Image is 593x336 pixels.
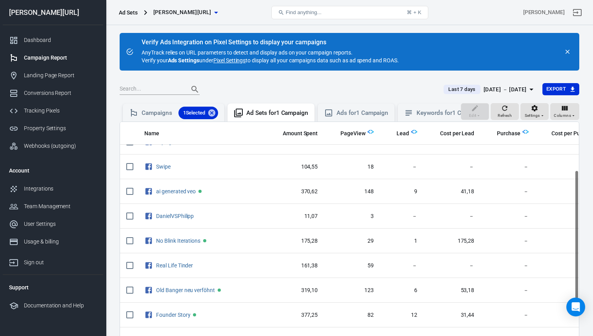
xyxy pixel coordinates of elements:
span: 175,28 [273,237,318,245]
div: Campaigns [142,107,218,119]
div: User Settings [24,220,97,228]
button: Settings [520,103,549,120]
span: Refresh [498,112,512,119]
span: 41,18 [430,188,474,196]
a: Team Management [3,198,103,215]
span: Find anything... [286,9,322,15]
span: 82 [330,311,374,319]
button: [PERSON_NAME][URL] [150,5,221,20]
a: Sign out [568,3,587,22]
a: Pixel Settings [213,56,246,64]
span: Active [218,289,221,292]
a: User Settings [3,215,103,233]
span: － [386,212,417,220]
button: Find anything...⌘ + K [271,6,428,19]
div: ⌘ + K [407,9,421,15]
svg: Facebook Ads [144,285,153,295]
button: Search [186,80,204,99]
button: Last 7 days[DATE] － [DATE] [437,83,542,96]
div: Team Management [24,202,97,211]
span: Settings [525,112,540,119]
span: glorya.ai [153,7,211,17]
div: AnyTrack relies on URL parameters to detect and display ads on your campaign reports. Verify your... [142,39,399,64]
button: close [562,46,573,57]
span: 11,07 [273,212,318,220]
strong: Ads Settings [168,57,200,64]
a: Dashboard [3,31,103,49]
div: [PERSON_NAME][URL] [3,9,103,16]
a: Landing Page Report [3,67,103,84]
span: Purchase [497,130,520,138]
svg: Facebook Ads [144,310,153,320]
input: Search... [120,84,182,94]
svg: Facebook Ads [144,187,153,196]
span: 1 Selected [178,109,210,117]
div: Ad Sets [119,9,138,16]
span: － [430,262,474,270]
a: Integrations [3,180,103,198]
button: Export [542,83,579,95]
div: Campaign Report [24,54,97,62]
div: Usage & billing [24,238,97,246]
img: Logo [522,129,529,135]
div: Ads for 1 Campaign [337,109,388,117]
div: 1Selected [178,107,218,119]
a: Usage & billing [3,233,103,251]
span: － [487,163,529,171]
a: ai generated veo [156,188,196,194]
span: 175,28 [430,237,474,245]
a: Real Life Tinder [156,262,193,269]
span: 370,62 [273,188,318,196]
a: Property Settings [3,120,103,137]
span: 377,25 [273,311,318,319]
span: 104,55 [273,163,318,171]
span: Amount Spent [283,130,318,138]
div: Integrations [24,185,97,193]
a: Crying [156,139,172,145]
span: 31,44 [430,311,474,319]
div: Dashboard [24,36,97,44]
span: － [487,237,529,245]
a: Webhooks (outgoing) [3,137,103,155]
span: Active [198,190,202,193]
a: Swipe [156,163,171,170]
div: Keywords for 1 Campaign [417,109,484,117]
span: The average cost for each "Lead" event [440,129,474,138]
div: Verify Ads Integration on Pixel Settings to display your campaigns [142,38,399,46]
span: Lead [386,130,409,138]
span: Founder Story [156,312,191,317]
span: － [487,188,529,196]
span: 29 [330,237,374,245]
span: The estimated total amount of money you've spent on your campaign, ad set or ad during its schedule. [283,129,318,138]
svg: Facebook Ads [144,261,153,270]
span: － [487,311,529,319]
span: － [487,287,529,294]
span: 9 [386,188,417,196]
a: Campaign Report [3,49,103,67]
div: Ad Sets for 1 Campaign [246,109,308,117]
span: Lead [397,130,409,138]
span: Real Life Tinder [156,262,194,268]
span: The estimated total amount of money you've spent on your campaign, ad set or ad during its schedule. [273,129,318,138]
span: － [386,163,417,171]
span: Last 7 days [445,85,478,93]
img: Logo [367,129,374,135]
button: Refresh [491,103,519,120]
div: Account id: Zo3YXUXY [523,8,565,16]
span: The average cost for each "Lead" event [430,129,474,138]
a: No Blink Iterations [156,238,200,244]
div: Documentation and Help [24,301,97,310]
span: 6 [386,287,417,294]
span: 148 [330,188,374,196]
span: DanielVSPhilipp [156,213,195,218]
span: Old Banger neu verföhnt [156,287,216,292]
span: － [487,262,529,270]
svg: Facebook Ads [144,162,153,171]
span: Active [203,239,206,242]
a: Tracking Pixels [3,102,103,120]
span: Cost per Lead [440,130,474,138]
a: Sign out [3,251,103,271]
span: 12 [386,311,417,319]
div: Sign out [24,258,97,267]
span: 319,10 [273,287,318,294]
